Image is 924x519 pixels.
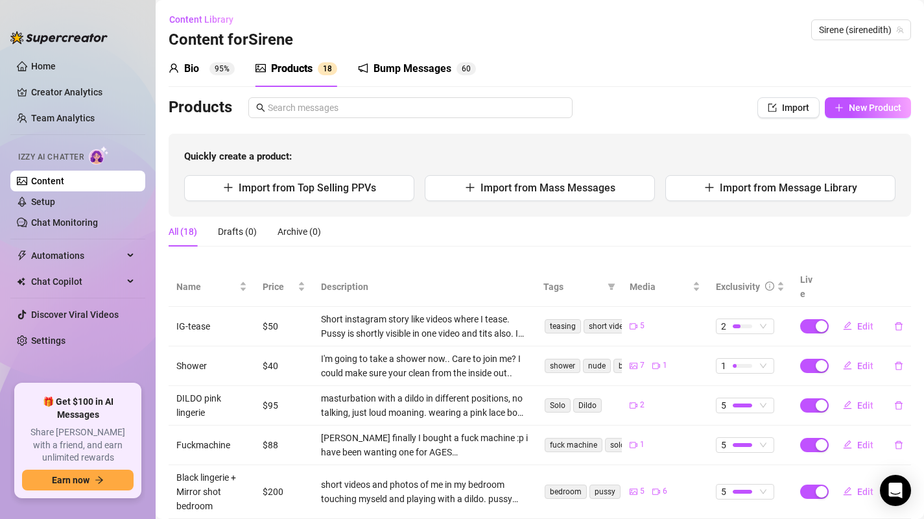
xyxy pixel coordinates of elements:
[721,438,726,452] span: 5
[825,97,911,118] button: New Product
[884,356,914,376] button: delete
[18,151,84,163] span: Izzy AI Chatter
[843,400,852,409] span: edit
[184,175,414,201] button: Import from Top Selling PPVs
[765,282,774,291] span: info-circle
[239,182,376,194] span: Import from Top Selling PPVs
[255,426,313,465] td: $88
[665,175,895,201] button: Import from Message Library
[543,280,602,294] span: Tags
[857,440,873,450] span: Edit
[209,62,235,75] sup: 95%
[466,64,471,73] span: 0
[22,396,134,421] span: 🎁 Get $100 in AI Messages
[880,475,911,506] div: Open Intercom Messenger
[894,401,903,410] span: delete
[630,322,637,330] span: video-camera
[843,361,852,370] span: edit
[31,217,98,228] a: Chat Monitoring
[545,398,571,413] span: Solo
[545,485,587,499] span: bedroom
[169,426,255,465] td: Fuckmachine
[480,182,615,194] span: Import from Mass Messages
[22,426,134,465] span: Share [PERSON_NAME] with a friend, and earn unlimited rewards
[327,64,332,73] span: 8
[321,312,528,341] div: Short instagram story like videos where I tease. Pussy is shortly visible in one video and tits a...
[768,103,777,112] span: import
[757,97,820,118] button: Import
[169,386,255,426] td: DILDO pink lingerie
[425,175,655,201] button: Import from Mass Messages
[884,435,914,455] button: delete
[833,435,884,455] button: Edit
[720,182,857,194] span: Import from Message Library
[704,182,715,193] span: plus
[95,476,104,485] span: arrow-right
[833,356,884,376] button: Edit
[640,320,645,332] span: 5
[218,224,257,239] div: Drafts (0)
[894,441,903,450] span: delete
[721,319,726,333] span: 2
[630,441,637,449] span: video-camera
[663,485,667,498] span: 6
[630,280,690,294] span: Media
[89,146,109,165] img: AI Chatter
[263,280,295,294] span: Price
[573,398,602,413] span: Dildo
[456,62,476,75] sup: 60
[835,103,844,112] span: plus
[313,267,536,307] th: Description
[169,30,293,51] h3: Content for Sirene
[255,267,313,307] th: Price
[613,359,646,373] span: boobs
[605,277,618,296] span: filter
[321,477,528,506] div: short videos and photos of me in my bedroom touching myseld and playing with a dildo. pussy and t...
[465,182,475,193] span: plus
[17,277,25,286] img: Chat Copilot
[255,307,313,346] td: $50
[716,280,760,294] div: Exclusivity
[721,398,726,413] span: 5
[31,61,56,71] a: Home
[640,399,645,411] span: 2
[721,359,726,373] span: 1
[271,61,313,77] div: Products
[321,391,528,420] div: masturbation with a dildo in different positions, no talking, just loud moaning. wearing a pink l...
[31,335,65,346] a: Settings
[640,359,645,372] span: 7
[22,470,134,490] button: Earn nowarrow-right
[323,64,327,73] span: 1
[169,97,232,118] h3: Products
[255,346,313,386] td: $40
[894,361,903,370] span: delete
[169,63,179,73] span: user
[169,267,255,307] th: Name
[373,61,451,77] div: Bump Messages
[358,63,368,73] span: notification
[184,151,292,162] strong: Quickly create a product:
[857,400,873,411] span: Edit
[255,386,313,426] td: $95
[857,361,873,371] span: Edit
[462,64,466,73] span: 6
[17,250,27,261] span: thunderbolt
[169,465,255,519] td: Black lingerie + Mirror shot bedroom
[184,61,199,77] div: Bio
[545,319,581,333] span: teasing
[169,224,197,239] div: All (18)
[278,224,321,239] div: Archive (0)
[31,82,135,103] a: Creator Analytics
[819,20,903,40] span: Sirene (sirenedith)
[545,438,602,452] span: fuck machine
[10,31,108,44] img: logo-BBDzfeDw.svg
[545,359,580,373] span: shower
[849,103,901,113] span: New Product
[169,14,233,25] span: Content Library
[223,182,233,193] span: plus
[833,316,884,337] button: Edit
[652,362,660,370] span: video-camera
[640,439,645,451] span: 1
[255,465,313,519] td: $200
[589,485,621,499] span: pussy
